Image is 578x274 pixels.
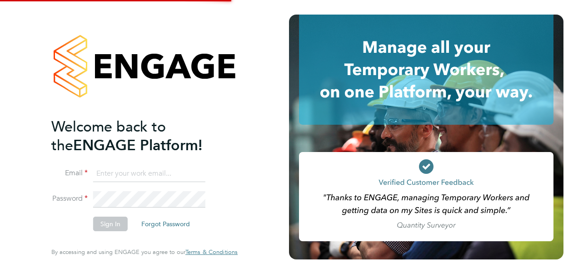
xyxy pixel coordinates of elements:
[93,217,128,231] button: Sign In
[51,168,88,178] label: Email
[51,194,88,203] label: Password
[51,117,229,155] h2: ENGAGE Platform!
[134,217,197,231] button: Forgot Password
[93,166,205,182] input: Enter your work email...
[51,118,166,154] span: Welcome back to the
[185,249,238,256] a: Terms & Conditions
[51,248,238,256] span: By accessing and using ENGAGE you agree to our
